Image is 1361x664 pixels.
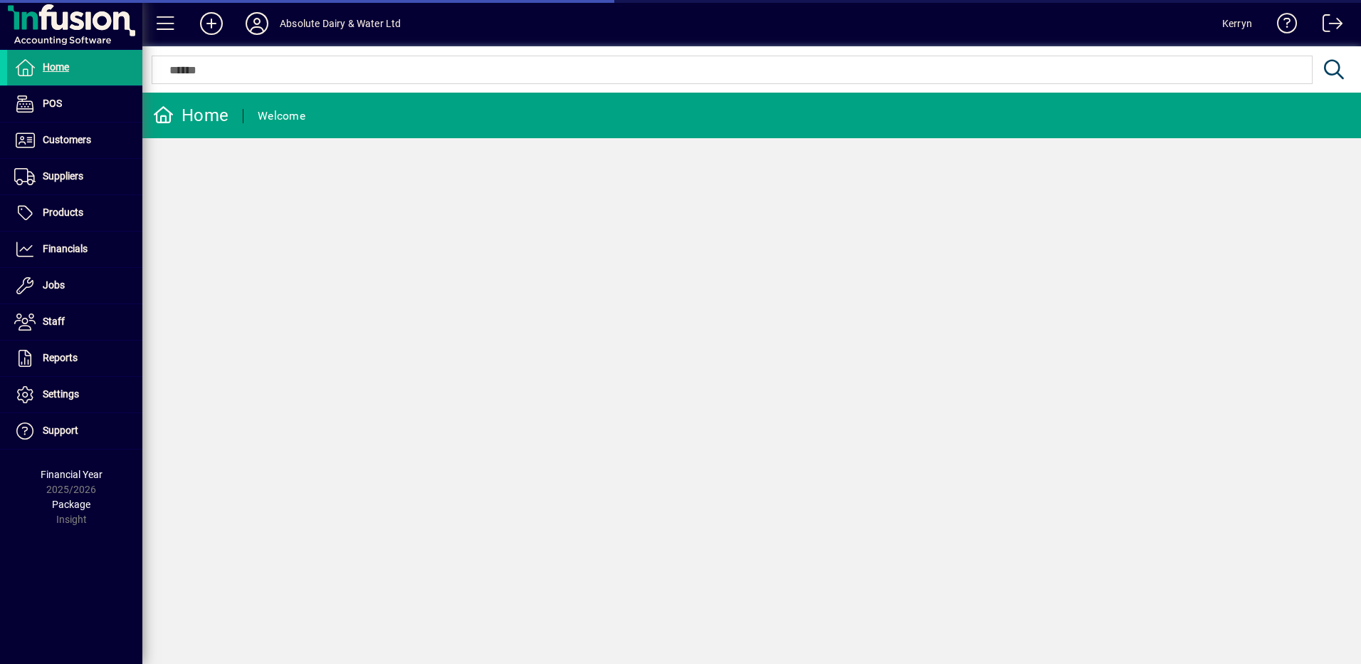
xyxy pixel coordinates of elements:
[43,134,91,145] span: Customers
[7,341,142,376] a: Reports
[189,11,234,36] button: Add
[43,352,78,363] span: Reports
[1266,3,1298,49] a: Knowledge Base
[7,86,142,122] a: POS
[7,123,142,158] a: Customers
[43,61,69,73] span: Home
[7,377,142,413] a: Settings
[52,499,90,510] span: Package
[43,316,65,327] span: Staff
[1222,12,1252,35] div: Kerryn
[258,105,305,128] div: Welcome
[7,232,142,267] a: Financials
[280,12,401,35] div: Absolute Dairy & Water Ltd
[7,304,142,340] a: Staff
[43,243,88,254] span: Financials
[43,279,65,291] span: Jobs
[43,207,83,218] span: Products
[43,170,83,182] span: Suppliers
[43,388,79,400] span: Settings
[153,104,228,127] div: Home
[43,425,78,436] span: Support
[7,413,142,449] a: Support
[7,268,142,304] a: Jobs
[41,469,103,480] span: Financial Year
[43,98,62,109] span: POS
[1312,3,1343,49] a: Logout
[234,11,280,36] button: Profile
[7,195,142,231] a: Products
[7,159,142,194] a: Suppliers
